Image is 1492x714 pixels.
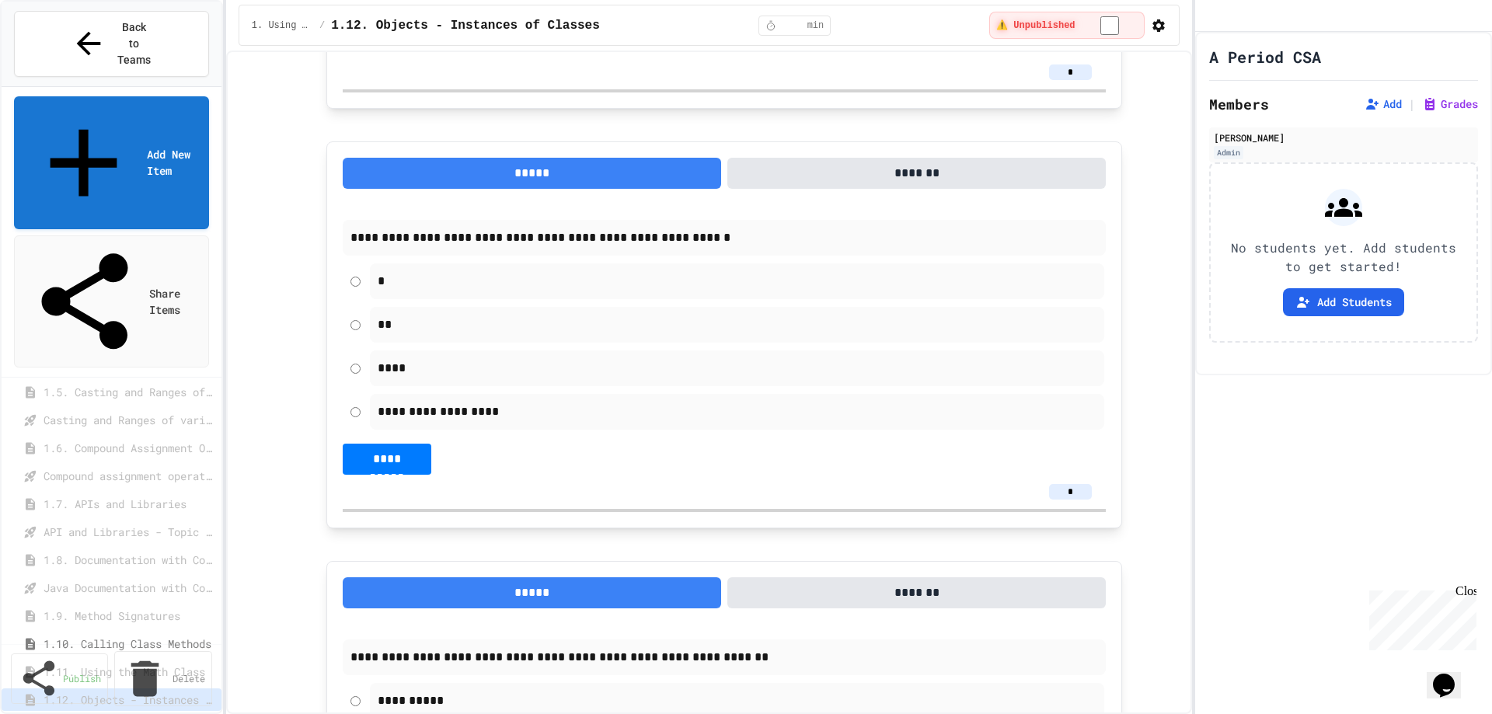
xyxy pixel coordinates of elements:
[116,19,152,68] span: Back to Teams
[319,19,325,32] span: /
[807,19,824,32] span: min
[1209,46,1321,68] h1: A Period CSA
[989,12,1145,39] div: ⚠️ Students cannot see this content! Click the toggle to publish it and make it visible to your c...
[44,468,212,484] span: Compound assignment operators - Quiz
[1365,96,1402,112] button: Add
[1223,239,1464,276] p: No students yet. Add students to get started!
[14,11,209,77] button: Back to Teams
[14,96,209,229] a: Add New Item
[1214,131,1473,145] div: [PERSON_NAME]
[44,608,212,624] span: 1.9. Method Signatures
[331,16,600,35] span: 1.12. Objects - Instances of Classes
[11,653,108,703] a: Publish
[14,235,209,368] a: Share Items
[44,552,212,568] span: 1.8. Documentation with Comments and Preconditions
[1408,95,1416,113] span: |
[44,384,212,400] span: 1.5. Casting and Ranges of Values
[252,19,313,32] span: 1. Using Objects and Methods
[44,636,215,652] span: 1.10. Calling Class Methods
[6,6,107,99] div: Chat with us now!Close
[44,412,212,428] span: Casting and Ranges of variables - Quiz
[1283,288,1404,316] button: Add Students
[996,19,1075,32] span: ⚠️ Unpublished
[1209,93,1269,115] h2: Members
[1422,96,1478,112] button: Grades
[44,496,212,512] span: 1.7. APIs and Libraries
[1363,584,1476,650] iframe: chat widget
[44,440,212,456] span: 1.6. Compound Assignment Operators
[1214,146,1243,159] div: Admin
[44,580,212,596] span: Java Documentation with Comments - Topic 1.8
[114,651,211,706] a: Delete
[1082,16,1138,35] input: publish toggle
[1427,652,1476,698] iframe: chat widget
[44,524,212,540] span: API and Libraries - Topic 1.7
